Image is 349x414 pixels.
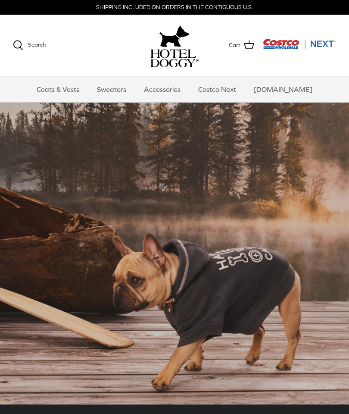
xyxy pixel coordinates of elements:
[229,41,240,50] span: Cart
[190,76,244,102] a: Costco Next
[29,76,87,102] a: Coats & Vests
[150,23,199,67] a: hoteldoggy.com hoteldoggycom
[246,76,320,102] a: [DOMAIN_NAME]
[229,40,254,51] a: Cart
[13,40,46,50] a: Search
[150,49,199,67] img: hoteldoggycom
[263,44,336,50] a: Visit Costco Next
[28,41,46,48] span: Search
[159,23,190,49] img: hoteldoggy.com
[136,76,188,102] a: Accessories
[89,76,134,102] a: Sweaters
[263,38,336,49] img: Costco Next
